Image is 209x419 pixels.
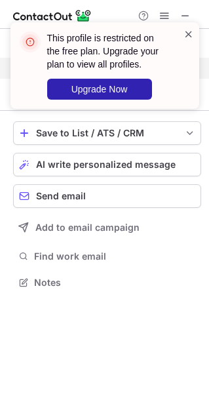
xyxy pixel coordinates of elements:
img: ContactOut v5.3.10 [13,8,92,24]
button: AI write personalized message [13,153,201,176]
span: Upgrade Now [71,84,128,94]
button: save-profile-one-click [13,121,201,145]
header: This profile is restricted on the free plan. Upgrade your plan to view all profiles. [47,31,168,71]
span: Notes [34,277,196,289]
span: AI write personalized message [36,159,176,170]
button: Add to email campaign [13,216,201,239]
img: error [20,31,41,52]
span: Add to email campaign [35,222,140,233]
button: Send email [13,184,201,208]
button: Notes [13,273,201,292]
button: Upgrade Now [47,79,152,100]
button: Find work email [13,247,201,266]
span: Find work email [34,250,196,262]
span: Send email [36,191,86,201]
div: Save to List / ATS / CRM [36,128,178,138]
